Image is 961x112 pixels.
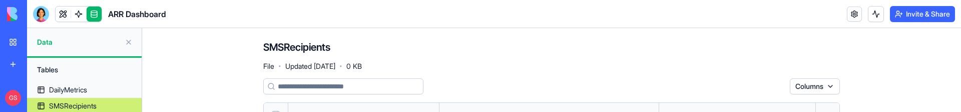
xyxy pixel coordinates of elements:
span: 0 KB [346,61,362,71]
div: Tables [32,62,137,78]
span: GS [5,90,21,106]
span: · [339,58,342,74]
button: Columns [790,78,840,94]
span: · [278,58,281,74]
span: Data [37,37,121,47]
span: ARR Dashboard [108,8,166,20]
div: SMSRecipients [49,101,97,111]
a: DailyMetrics [27,82,142,98]
span: Updated [DATE] [285,61,335,71]
h4: SMSRecipients [263,40,330,54]
span: File [263,61,274,71]
button: Invite & Share [890,6,955,22]
div: DailyMetrics [49,85,87,95]
img: logo [7,7,69,21]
